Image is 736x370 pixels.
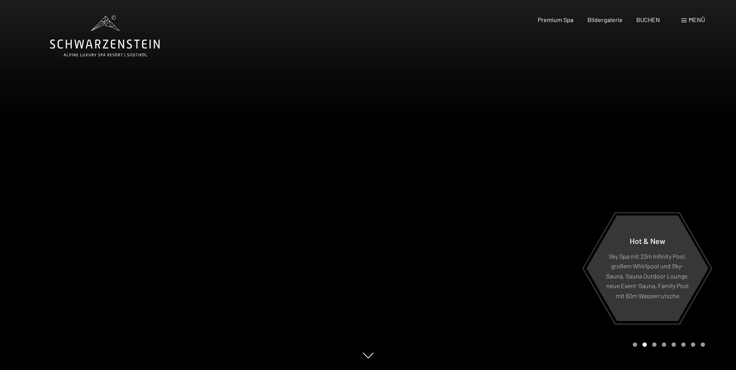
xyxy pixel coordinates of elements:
div: Carousel Page 7 [691,342,695,347]
div: Carousel Page 3 [652,342,656,347]
div: Carousel Pagination [630,342,705,347]
span: Menü [689,16,705,23]
a: BUCHEN [636,16,660,23]
span: Hot & New [630,236,665,245]
div: Carousel Page 6 [681,342,686,347]
a: Hot & New Sky Spa mit 23m Infinity Pool, großem Whirlpool und Sky-Sauna, Sauna Outdoor Lounge, ne... [586,215,709,322]
div: Carousel Page 4 [662,342,666,347]
p: Sky Spa mit 23m Infinity Pool, großem Whirlpool und Sky-Sauna, Sauna Outdoor Lounge, neue Event-S... [605,251,689,301]
div: Carousel Page 5 [672,342,676,347]
a: Premium Spa [538,16,573,23]
a: Bildergalerie [587,16,623,23]
div: Carousel Page 2 (Current Slide) [642,342,647,347]
div: Carousel Page 1 [633,342,637,347]
div: Carousel Page 8 [701,342,705,347]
